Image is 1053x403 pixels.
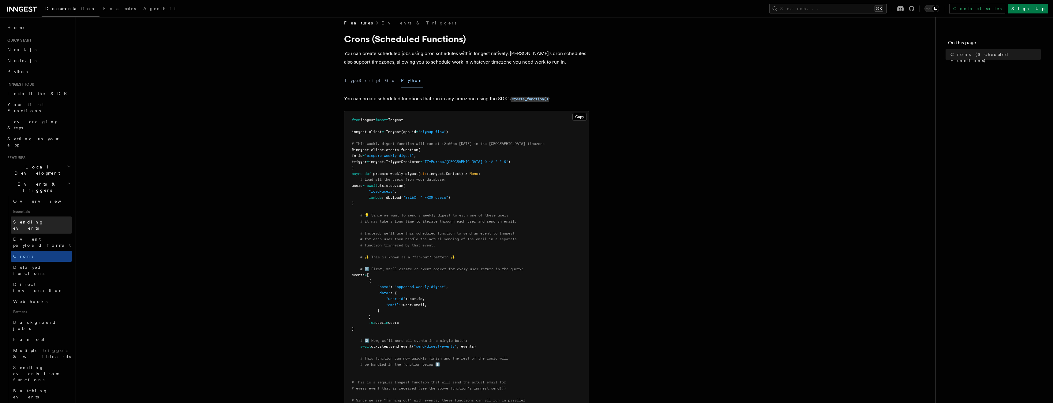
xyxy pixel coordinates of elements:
[352,201,354,205] span: )
[103,6,136,11] span: Examples
[42,2,99,17] a: Documentation
[403,183,405,188] span: (
[381,20,456,26] a: Events & Triggers
[427,172,429,176] span: :
[13,337,44,342] span: Fan out
[99,2,140,17] a: Examples
[478,172,480,176] span: :
[5,82,34,87] span: Inngest tour
[13,299,47,304] span: Webhooks
[457,344,476,349] span: , events)
[377,285,390,289] span: "name"
[875,6,883,12] kbd: ⌘K
[377,183,384,188] span: ctx
[416,297,418,301] span: .
[360,338,468,343] span: # 2️⃣ Now, we'll send all events in a single batch:
[949,4,1005,13] a: Contact sales
[382,130,384,134] span: =
[386,303,401,307] span: "email"
[11,317,72,334] a: Background jobs
[11,234,72,251] a: Event payload format
[369,315,371,319] span: }
[360,237,517,241] span: # for each user then handle the actual sending of the email in a separate
[384,148,386,152] span: .
[360,213,508,217] span: # 💡 Since we want to send a weekly digest to each one of these users
[11,279,72,296] a: Direct invocation
[420,172,427,176] span: ctx
[352,386,506,390] span: # every event that is received (see the above function's inngest.send())
[388,344,390,349] span: .
[386,297,405,301] span: "user_id"
[360,118,375,122] span: inngest
[369,189,395,194] span: "load-users"
[401,195,403,200] span: (
[463,172,467,176] span: ->
[572,113,587,121] button: Copy
[13,265,44,276] span: Delayed functions
[352,153,362,158] span: fn_id
[13,220,44,231] span: Sending events
[5,22,72,33] a: Home
[352,142,545,146] span: # This weekly digest function will run at 12:00pm [DATE] in the [GEOGRAPHIC_DATA] timezone
[344,74,380,87] button: TypeScript
[11,345,72,362] a: Multiple triggers & wildcards
[360,219,517,224] span: # it may take a long time to iterate through each user and send an email.
[924,5,939,12] button: Toggle dark mode
[344,20,373,26] span: Features
[11,216,72,234] a: Sending events
[11,207,72,216] span: Essentials
[5,38,32,43] span: Quick start
[386,130,401,134] span: Inngest
[360,231,515,235] span: # Instead, we'll use this scheduled function to send an event to Inngest
[352,148,384,152] span: @inngest_client
[5,88,72,99] a: Install the SDK
[13,199,76,204] span: Overview
[7,24,24,31] span: Home
[13,388,48,399] span: Batching events
[418,130,446,134] span: "signup-flow"
[429,172,444,176] span: inngest
[360,177,446,182] span: # Load all the users from your database:
[5,161,72,179] button: Local Development
[5,133,72,150] a: Setting up your app
[11,296,72,307] a: Webhooks
[418,297,422,301] span: id
[362,153,365,158] span: =
[369,279,371,283] span: {
[11,262,72,279] a: Delayed functions
[13,348,71,359] span: Multiple triggers & wildcards
[386,148,418,152] span: create_function
[422,297,425,301] span: ,
[948,39,1041,49] h4: On this page
[403,303,412,307] span: user
[388,320,399,325] span: users
[13,365,59,382] span: Sending events from functions
[7,69,30,74] span: Python
[414,344,457,349] span: "send-digest-events"
[5,99,72,116] a: Your first Functions
[511,97,549,102] code: create_function()
[344,94,589,103] p: You can create scheduled functions that run in any timezone using the SDK's :
[369,160,386,164] span: inngest.
[45,6,96,11] span: Documentation
[377,291,390,295] span: "data"
[470,172,478,176] span: None
[386,160,410,164] span: TriggerCron
[360,362,440,367] span: # be handled in the function below ⬇️
[392,195,401,200] span: load
[420,160,422,164] span: =
[444,172,446,176] span: .
[5,179,72,196] button: Events & Triggers
[5,44,72,55] a: Next.js
[1008,4,1048,13] a: Sign Up
[365,153,414,158] span: "prepare-weekly-digest"
[367,183,377,188] span: await
[390,291,392,295] span: :
[388,118,403,122] span: Inngest
[416,130,418,134] span: =
[362,183,365,188] span: =
[382,195,392,200] span: : db.
[375,118,388,122] span: import
[395,285,446,289] span: "app/send.weekly.digest"
[365,172,371,176] span: def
